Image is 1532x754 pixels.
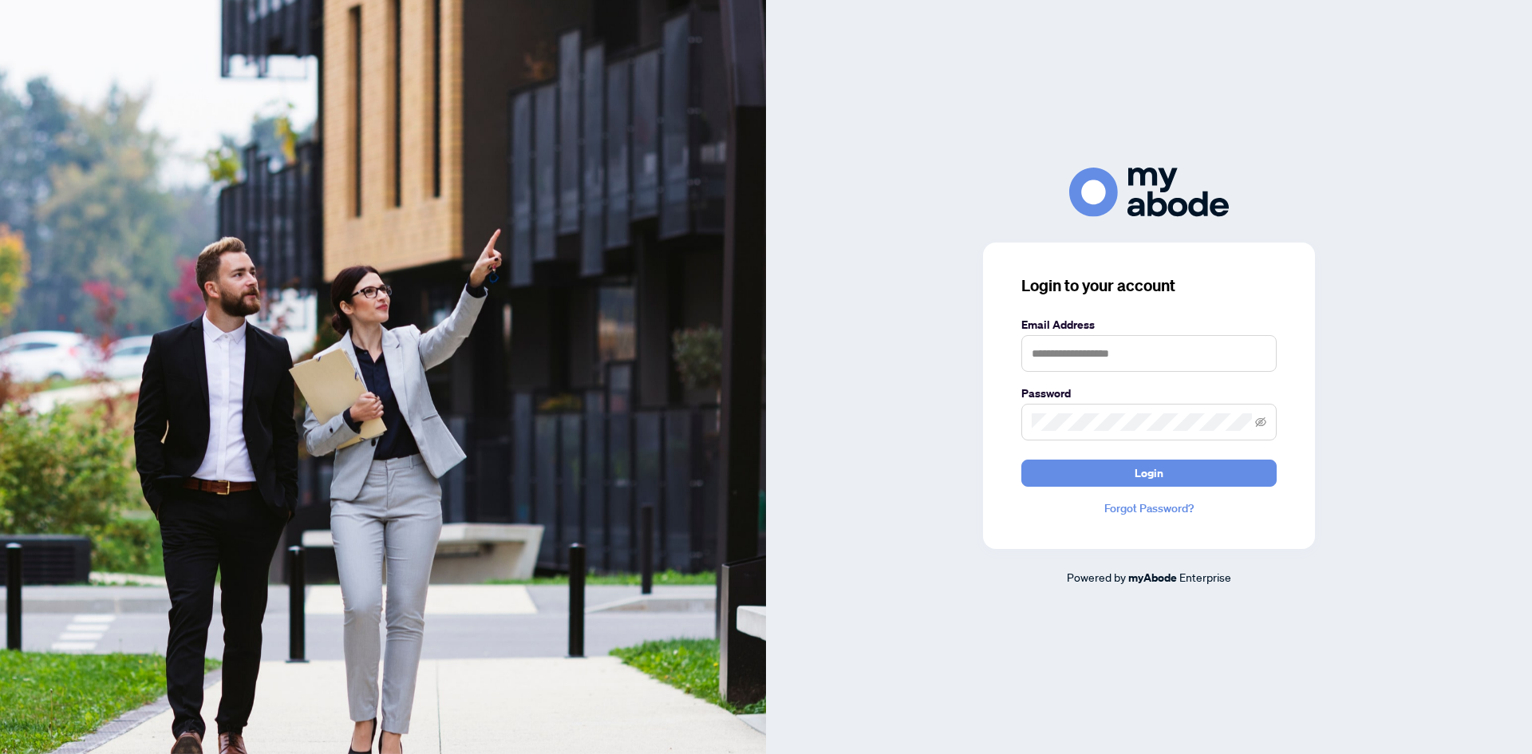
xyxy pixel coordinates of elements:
span: Powered by [1067,570,1126,584]
span: Enterprise [1179,570,1231,584]
label: Password [1021,385,1277,402]
button: Login [1021,460,1277,487]
span: eye-invisible [1255,416,1266,428]
img: ma-logo [1069,168,1229,216]
label: Email Address [1021,316,1277,334]
h3: Login to your account [1021,274,1277,297]
a: myAbode [1128,569,1177,586]
a: Forgot Password? [1021,499,1277,517]
span: Login [1135,460,1163,486]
